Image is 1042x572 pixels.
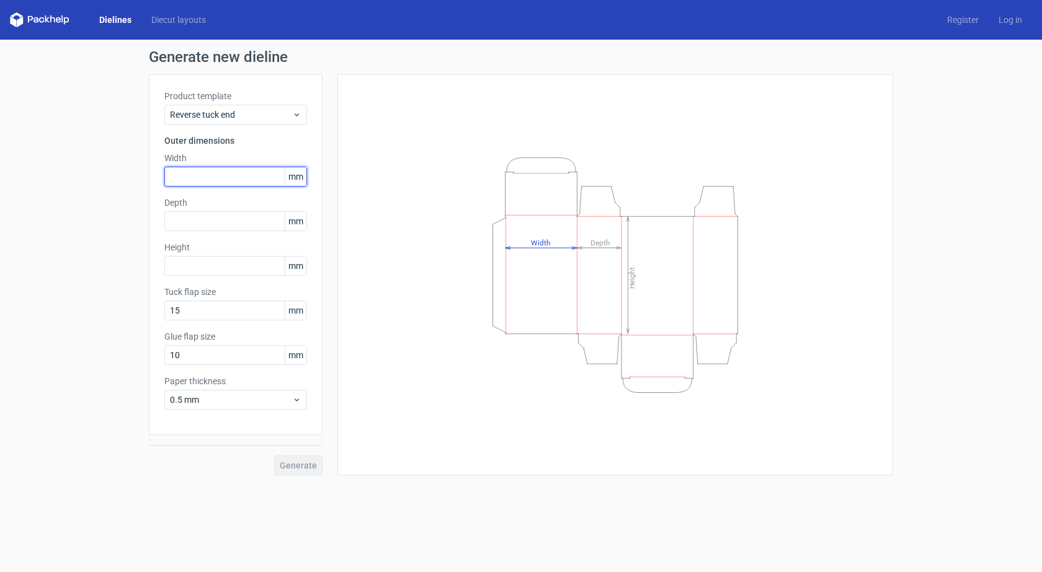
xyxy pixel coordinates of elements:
[170,394,292,406] span: 0.5 mm
[628,266,636,288] tspan: Height
[164,241,307,253] label: Height
[285,257,306,275] span: mm
[285,167,306,186] span: mm
[164,196,307,209] label: Depth
[141,14,216,26] a: Diecut layouts
[164,375,307,387] label: Paper thickness
[164,286,307,298] label: Tuck flap size
[164,152,307,164] label: Width
[164,90,307,102] label: Product template
[590,238,610,247] tspan: Depth
[285,301,306,320] span: mm
[531,238,551,247] tspan: Width
[285,212,306,231] span: mm
[149,50,893,64] h1: Generate new dieline
[164,134,307,147] h3: Outer dimensions
[89,14,141,26] a: Dielines
[937,14,989,26] a: Register
[164,330,307,343] label: Glue flap size
[989,14,1032,26] a: Log in
[285,346,306,364] span: mm
[170,108,292,121] span: Reverse tuck end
